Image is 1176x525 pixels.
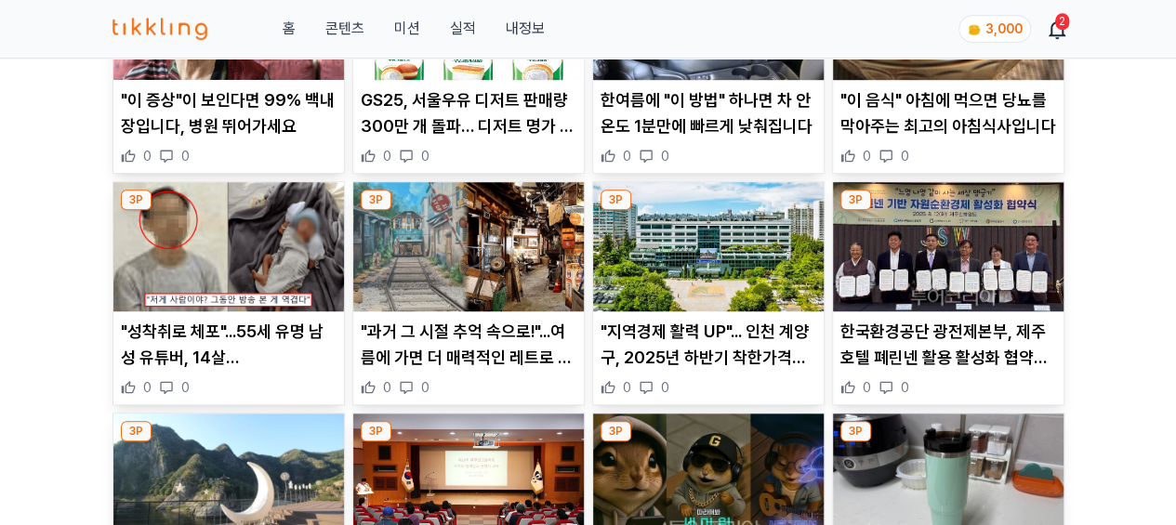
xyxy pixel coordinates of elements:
[840,190,871,210] div: 3P
[840,319,1056,371] p: 한국환경공단 광전제본부, 제주 호텔 폐린넨 활용 활성화 협약체결
[112,18,208,40] img: 티끌링
[353,182,584,312] img: "과거 그 시절 추억 속으로!"...여름에 가면 더 매력적인 레트로 여행지 BEST 4 추천
[121,190,152,210] div: 3P
[958,15,1027,43] a: coin 3,000
[623,378,631,397] span: 0
[282,18,295,40] a: 홈
[863,147,871,165] span: 0
[601,190,631,210] div: 3P
[361,87,576,139] p: GS25, 서울우유 디저트 판매량 300만 개 돌파… 디저트 명가 입지 굳힌다
[143,147,152,165] span: 0
[383,378,391,397] span: 0
[601,87,816,139] p: 한여름에 "이 방법" 하나면 차 안 온도 1분만에 빠르게 낮춰집니다
[181,147,190,165] span: 0
[421,147,429,165] span: 0
[449,18,475,40] a: 실적
[181,378,190,397] span: 0
[592,181,825,406] div: 3P "지역경제 활력 UP"... 인천 계양구, 2025년 하반기 착한가격업소 신규 모집 "지역경제 활력 UP"... 인천 계양구, 2025년 하반기 착한가격업소 신규 모집 0 0
[421,378,429,397] span: 0
[1050,18,1064,40] a: 2
[601,319,816,371] p: "지역경제 활력 UP"... 인천 계양구, 2025년 하반기 착한가격업소 신규 모집
[361,319,576,371] p: "과거 그 시절 추억 속으로!"...여름에 가면 더 매력적인 레트로 여행지 BEST 4 추천
[1055,13,1069,30] div: 2
[112,181,345,406] div: 3P "성착취로 체포"...55세 유명 남성 유튜버, 14살 필리핀 소녀와 동거해 '임신과 출산' 시켜 경악 "성착취로 체포"...55세 유명 남성 유튜버, 14살 [DEMO...
[901,378,909,397] span: 0
[113,182,344,312] img: "성착취로 체포"...55세 유명 남성 유튜버, 14살 필리핀 소녀와 동거해 '임신과 출산' 시켜 경악
[832,181,1064,406] div: 3P 한국환경공단 광전제본부, 제주 호텔 폐린넨 활용 활성화 협약체결 한국환경공단 광전제본부, 제주 호텔 폐린넨 활용 활성화 협약체결 0 0
[967,22,982,37] img: coin
[901,147,909,165] span: 0
[361,190,391,210] div: 3P
[121,319,337,371] p: "성착취로 체포"...55세 유명 남성 유튜버, 14살 [DEMOGRAPHIC_DATA] 소녀와 동거해 '임신과 출산' 시켜 경악
[121,421,152,441] div: 3P
[383,147,391,165] span: 0
[324,18,363,40] a: 콘텐츠
[601,421,631,441] div: 3P
[840,87,1056,139] p: "이 음식" 아침에 먹으면 당뇨를 막아주는 최고의 아침식사입니다
[623,147,631,165] span: 0
[661,378,669,397] span: 0
[593,182,824,312] img: "지역경제 활력 UP"... 인천 계양구, 2025년 하반기 착한가격업소 신규 모집
[393,18,419,40] button: 미션
[833,182,1064,312] img: 한국환경공단 광전제본부, 제주 호텔 폐린넨 활용 활성화 협약체결
[840,421,871,441] div: 3P
[361,421,391,441] div: 3P
[505,18,544,40] a: 내정보
[985,21,1023,36] span: 3,000
[661,147,669,165] span: 0
[143,378,152,397] span: 0
[863,378,871,397] span: 0
[352,181,585,406] div: 3P "과거 그 시절 추억 속으로!"...여름에 가면 더 매력적인 레트로 여행지 BEST 4 추천 "과거 그 시절 추억 속으로!"...여름에 가면 더 매력적인 레트로 여행지 ...
[121,87,337,139] p: "이 증상"이 보인다면 99% 백내장입니다, 병원 뛰어가세요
